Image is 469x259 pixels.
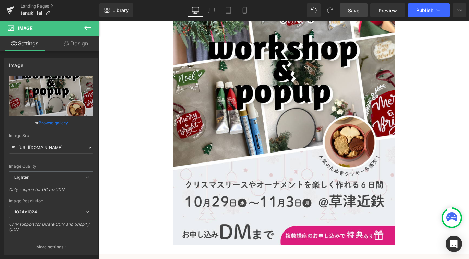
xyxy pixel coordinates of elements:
button: Redo [323,3,337,17]
span: Preview [378,7,397,14]
button: More [453,3,466,17]
div: Image Src [9,133,93,138]
div: Image Quality [9,164,93,169]
div: Image [9,58,23,68]
span: tanuki_fal [21,10,43,16]
a: Browse gallery [39,117,68,129]
a: Desktop [187,3,204,17]
button: More settings [4,239,98,255]
div: Open Intercom Messenger [446,236,462,252]
button: Publish [408,3,450,17]
a: Tablet [220,3,237,17]
span: Image [18,25,33,31]
div: or [9,119,93,126]
a: Landing Pages [21,3,99,9]
span: Save [348,7,359,14]
b: Lighter [14,174,29,180]
div: Only support for UCare CDN [9,187,93,197]
p: More settings [36,244,64,250]
div: Image Resolution [9,199,93,203]
a: New Library [99,3,133,17]
button: Undo [307,3,321,17]
a: Laptop [204,3,220,17]
a: Design [51,36,101,51]
span: Library [112,7,129,13]
span: Publish [416,8,433,13]
input: Link [9,142,93,154]
a: Mobile [237,3,253,17]
div: Only support for UCare CDN and Shopify CDN [9,222,93,237]
b: 1024x1024 [14,209,37,214]
a: Preview [370,3,405,17]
